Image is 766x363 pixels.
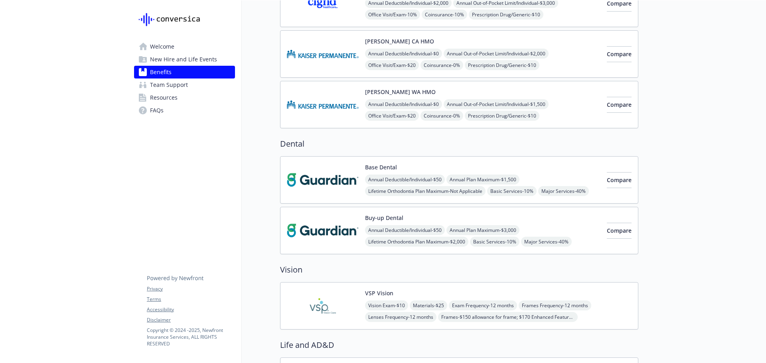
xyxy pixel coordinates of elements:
[134,78,235,91] a: Team Support
[487,186,537,196] span: Basic Services - 10%
[147,285,235,292] a: Privacy
[150,104,164,117] span: FAQs
[365,49,442,59] span: Annual Deductible/Individual - $0
[469,10,543,20] span: Prescription Drug/Generic - $10
[465,60,539,70] span: Prescription Drug/Generic - $10
[444,49,549,59] span: Annual Out-of-Pocket Limit/Individual - $2,000
[365,300,408,310] span: Vision Exam - $10
[607,172,632,188] button: Compare
[147,306,235,313] a: Accessibility
[147,327,235,347] p: Copyright © 2024 - 2025 , Newfront Insurance Services, ALL RIGHTS RESERVED
[365,88,436,96] button: [PERSON_NAME] WA HMO
[465,111,539,121] span: Prescription Drug/Generic - $10
[365,163,397,171] button: Base Dental
[538,186,589,196] span: Major Services - 40%
[287,37,359,71] img: Kaiser Permanente Insurance Company carrier logo
[280,138,638,150] h2: Dental
[365,60,419,70] span: Office Visit/Exam - $20
[134,104,235,117] a: FAQs
[134,40,235,53] a: Welcome
[150,53,217,66] span: New Hire and Life Events
[280,264,638,276] h2: Vision
[365,175,445,184] span: Annual Deductible/Individual - $50
[365,10,420,20] span: Office Visit/Exam - 10%
[287,163,359,197] img: Guardian carrier logo
[519,300,591,310] span: Frames Frequency - 12 months
[365,99,442,109] span: Annual Deductible/Individual - $0
[449,300,517,310] span: Exam Frequency - 12 months
[421,111,463,121] span: Coinsurance - 0%
[607,50,632,58] span: Compare
[147,316,235,324] a: Disclaimer
[365,237,468,247] span: Lifetime Orthodontia Plan Maximum - $2,000
[287,214,359,247] img: Guardian carrier logo
[365,289,393,297] button: VSP Vision
[365,111,419,121] span: Office Visit/Exam - $20
[134,53,235,66] a: New Hire and Life Events
[365,186,486,196] span: Lifetime Orthodontia Plan Maximum - Not Applicable
[365,37,434,45] button: [PERSON_NAME] CA HMO
[607,46,632,62] button: Compare
[607,97,632,113] button: Compare
[134,66,235,78] a: Benefits
[446,175,519,184] span: Annual Plan Maximum - $1,500
[607,223,632,239] button: Compare
[150,91,178,104] span: Resources
[607,101,632,108] span: Compare
[365,214,403,222] button: Buy-up Dental
[147,296,235,303] a: Terms
[365,312,436,322] span: Lenses Frequency - 12 months
[521,237,572,247] span: Major Services - 40%
[607,176,632,184] span: Compare
[365,225,445,235] span: Annual Deductible/Individual - $50
[150,78,188,91] span: Team Support
[422,10,467,20] span: Coinsurance - 10%
[607,227,632,234] span: Compare
[287,88,359,122] img: Kaiser Permanente of Washington carrier logo
[287,289,359,323] img: Vision Service Plan carrier logo
[446,225,519,235] span: Annual Plan Maximum - $3,000
[150,66,172,78] span: Benefits
[444,99,549,109] span: Annual Out-of-Pocket Limit/Individual - $1,500
[410,300,447,310] span: Materials - $25
[438,312,578,322] span: Frames - $150 allowance for frame; $170 Enhanced Featured Frame Brands allowance; 20% savings on ...
[421,60,463,70] span: Coinsurance - 0%
[470,237,519,247] span: Basic Services - 10%
[150,40,174,53] span: Welcome
[280,339,638,351] h2: Life and AD&D
[134,91,235,104] a: Resources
